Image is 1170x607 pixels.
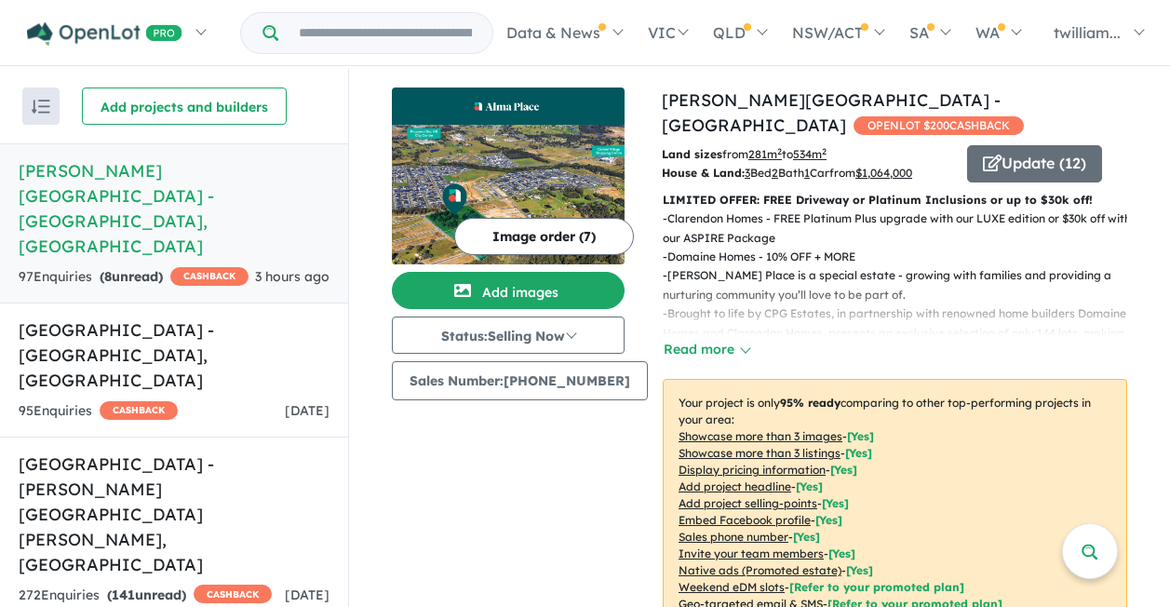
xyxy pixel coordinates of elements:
[663,266,1142,304] p: - [PERSON_NAME] Place is a special estate - growing with families and providing a nurturing commu...
[772,166,778,180] u: 2
[1054,23,1121,42] span: twilliam...
[19,400,178,423] div: 95 Enquir ies
[815,513,842,527] span: [ Yes ]
[27,22,182,46] img: Openlot PRO Logo White
[854,116,1024,135] span: OPENLOT $ 200 CASHBACK
[789,580,964,594] span: [Refer to your promoted plan]
[663,248,1142,266] p: - Domaine Homes - 10% OFF + MORE
[796,479,823,493] span: [ Yes ]
[679,546,824,560] u: Invite your team members
[847,429,874,443] span: [ Yes ]
[663,304,1142,361] p: - Brought to life by CPG Estates, in partnership with renowned home builders Domaine Homes and Cl...
[679,463,826,477] u: Display pricing information
[32,100,50,114] img: sort.svg
[82,88,287,125] button: Add projects and builders
[112,587,135,603] span: 141
[392,272,625,309] button: Add images
[392,361,648,400] button: Sales Number:[PHONE_NUMBER]
[679,530,788,544] u: Sales phone number
[663,209,1142,248] p: - Clarendon Homes - FREE Platinum Plus upgrade with our LUXE edition or $30k off with our ASPIRE ...
[19,266,249,289] div: 97 Enquir ies
[104,268,112,285] span: 8
[679,496,817,510] u: Add project selling-points
[662,164,953,182] p: Bed Bath Car from
[285,402,329,419] span: [DATE]
[804,166,810,180] u: 1
[285,587,329,603] span: [DATE]
[745,166,750,180] u: 3
[255,268,329,285] span: 3 hours ago
[19,452,329,577] h5: [GEOGRAPHIC_DATA] - [PERSON_NAME][GEOGRAPHIC_DATA][PERSON_NAME] , [GEOGRAPHIC_DATA]
[780,396,841,410] b: 95 % ready
[19,317,329,393] h5: [GEOGRAPHIC_DATA] - [GEOGRAPHIC_DATA] , [GEOGRAPHIC_DATA]
[822,496,849,510] span: [ Yes ]
[100,401,178,420] span: CASHBACK
[793,530,820,544] span: [ Yes ]
[662,147,722,161] b: Land sizes
[828,546,855,560] span: [ Yes ]
[748,147,782,161] u: 281 m
[662,145,953,164] p: from
[282,13,489,53] input: Try estate name, suburb, builder or developer
[399,95,617,117] img: Alma Place Estate - Oakville Logo
[107,587,186,603] strong: ( unread)
[793,147,827,161] u: 534 m
[392,125,625,264] img: Alma Place Estate - Oakville
[194,585,272,603] span: CASHBACK
[392,317,625,354] button: Status:Selling Now
[855,166,912,180] u: $ 1,064,000
[392,88,625,264] a: Alma Place Estate - Oakville LogoAlma Place Estate - Oakville
[662,89,1001,136] a: [PERSON_NAME][GEOGRAPHIC_DATA] - [GEOGRAPHIC_DATA]
[822,146,827,156] sup: 2
[19,585,272,607] div: 272 Enquir ies
[19,158,329,259] h5: [PERSON_NAME][GEOGRAPHIC_DATA] - [GEOGRAPHIC_DATA] , [GEOGRAPHIC_DATA]
[846,563,873,577] span: [Yes]
[170,267,249,286] span: CASHBACK
[679,513,811,527] u: Embed Facebook profile
[679,580,785,594] u: Weekend eDM slots
[845,446,872,460] span: [ Yes ]
[967,145,1102,182] button: Update (12)
[663,339,750,360] button: Read more
[777,146,782,156] sup: 2
[663,191,1127,209] p: LIMITED OFFER: FREE Driveway or Platinum Inclusions or up to $30k off!
[782,147,827,161] span: to
[454,218,634,255] button: Image order (7)
[679,479,791,493] u: Add project headline
[830,463,857,477] span: [ Yes ]
[662,166,745,180] b: House & Land:
[679,446,841,460] u: Showcase more than 3 listings
[100,268,163,285] strong: ( unread)
[679,563,841,577] u: Native ads (Promoted estate)
[679,429,842,443] u: Showcase more than 3 images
